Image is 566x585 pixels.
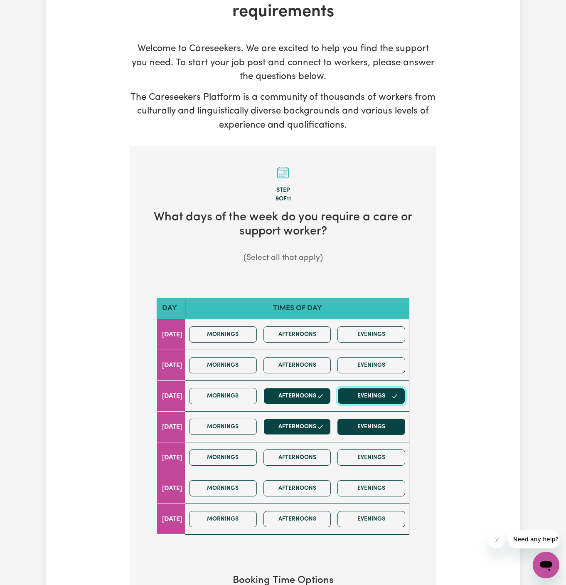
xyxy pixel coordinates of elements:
[263,449,331,466] button: Afternoons
[143,252,423,264] p: (Select all that apply)
[337,449,405,466] button: Evenings
[263,357,331,373] button: Afternoons
[508,530,559,548] iframe: Message from company
[157,350,185,381] td: [DATE]
[143,210,423,239] h2: What days of the week do you require a care or support worker?
[533,552,559,578] iframe: Button to launch messaging window
[488,532,505,548] iframe: Close message
[189,388,257,404] button: Mornings
[157,412,185,442] td: [DATE]
[189,357,257,373] button: Mornings
[337,480,405,496] button: Evenings
[185,298,409,319] th: Times of day
[337,326,405,343] button: Evenings
[157,442,185,473] td: [DATE]
[143,195,423,204] div: 9 of 11
[263,388,331,404] button: Afternoons
[157,504,185,535] td: [DATE]
[189,480,257,496] button: Mornings
[189,419,257,435] button: Mornings
[263,480,331,496] button: Afternoons
[130,42,436,84] p: Welcome to Careseekers. We are excited to help you find the support you need. To start your job p...
[189,326,257,343] button: Mornings
[337,388,405,404] button: Evenings
[263,511,331,527] button: Afternoons
[157,381,185,412] td: [DATE]
[189,511,257,527] button: Mornings
[189,449,257,466] button: Mornings
[130,91,436,133] p: The Careseekers Platform is a community of thousands of workers from culturally and linguisticall...
[337,357,405,373] button: Evenings
[263,326,331,343] button: Afternoons
[157,298,185,319] th: Day
[157,473,185,504] td: [DATE]
[143,186,423,195] div: Step
[337,419,405,435] button: Evenings
[157,319,185,350] td: [DATE]
[263,419,331,435] button: Afternoons
[337,511,405,527] button: Evenings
